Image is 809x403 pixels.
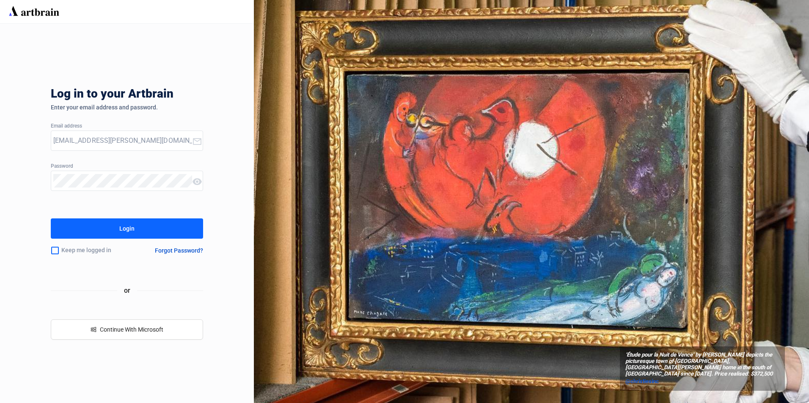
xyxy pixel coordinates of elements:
[51,123,203,129] div: Email address
[51,242,135,259] div: Keep me logged in
[625,378,659,384] span: @christiesinc
[625,352,779,377] span: ‘Étude pour la Nuit de Vence’ by [PERSON_NAME] depicts the picturesque town of [GEOGRAPHIC_DATA],...
[53,134,192,147] input: Your Email
[119,222,135,235] div: Login
[51,163,203,169] div: Password
[51,87,305,104] div: Log in to your Artbrain
[91,327,96,332] span: windows
[51,218,203,239] button: Login
[51,319,203,340] button: windowsContinue With Microsoft
[117,285,137,296] span: or
[51,104,203,111] div: Enter your email address and password.
[625,377,779,386] a: @christiesinc
[100,326,163,333] span: Continue With Microsoft
[155,247,203,254] div: Forgot Password?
